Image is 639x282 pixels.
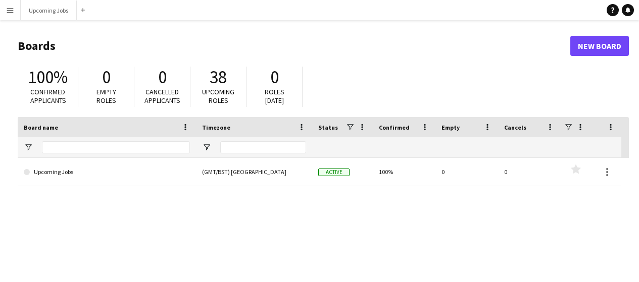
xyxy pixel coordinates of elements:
div: 100% [373,158,435,186]
span: Board name [24,124,58,131]
input: Timezone Filter Input [220,141,306,153]
button: Upcoming Jobs [21,1,77,20]
span: Timezone [202,124,230,131]
span: Cancels [504,124,526,131]
span: 0 [158,66,167,88]
span: Confirmed applicants [30,87,66,105]
span: Confirmed [379,124,410,131]
button: Open Filter Menu [24,143,33,152]
span: Cancelled applicants [144,87,180,105]
span: 100% [28,66,68,88]
div: 0 [435,158,498,186]
span: Empty [441,124,460,131]
span: 0 [270,66,279,88]
span: Empty roles [96,87,116,105]
span: 0 [102,66,111,88]
span: Upcoming roles [202,87,234,105]
div: (GMT/BST) [GEOGRAPHIC_DATA] [196,158,312,186]
a: Upcoming Jobs [24,158,190,186]
h1: Boards [18,38,570,53]
a: New Board [570,36,629,56]
input: Board name Filter Input [42,141,190,153]
div: 0 [498,158,561,186]
button: Open Filter Menu [202,143,211,152]
span: Roles [DATE] [265,87,284,105]
span: Active [318,168,350,176]
span: Status [318,124,338,131]
span: 38 [210,66,227,88]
